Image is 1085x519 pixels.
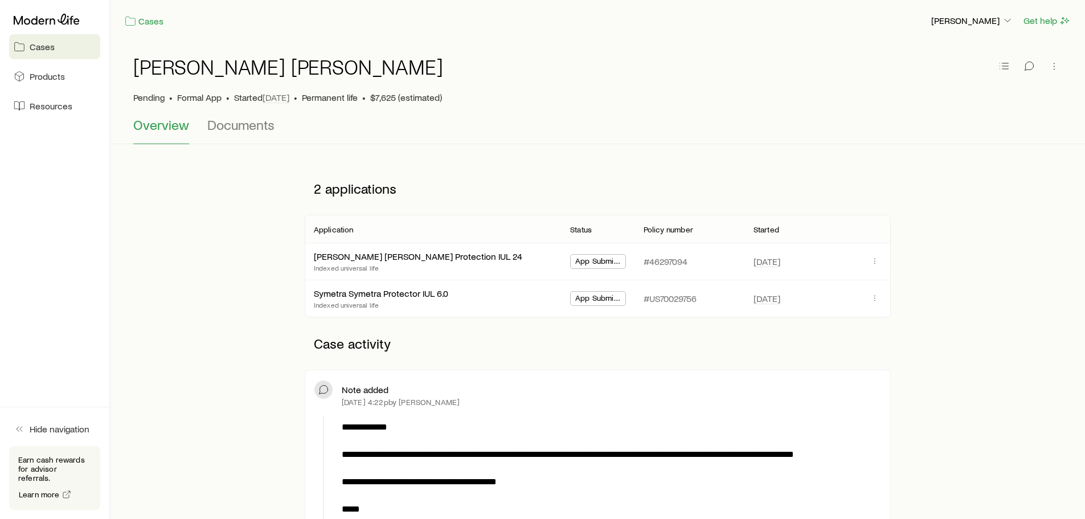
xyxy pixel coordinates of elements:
a: Resources [9,93,100,118]
span: Products [30,71,65,82]
span: [DATE] [754,256,780,267]
p: #US70029756 [644,293,697,304]
p: Case activity [305,326,891,361]
a: [PERSON_NAME] [PERSON_NAME] Protection IUL 24 [314,251,522,261]
p: Earn cash rewards for advisor referrals. [18,455,91,483]
p: Started [754,225,779,234]
span: Formal App [177,92,222,103]
span: [DATE] [754,293,780,304]
span: App Submitted [575,256,621,268]
p: Indexed universal life [314,300,448,309]
p: Status [570,225,592,234]
span: [DATE] [263,92,289,103]
button: Get help [1023,14,1071,27]
div: Symetra Symetra Protector IUL 6.0 [314,288,448,300]
p: Policy number [644,225,693,234]
span: App Submitted [575,293,621,305]
a: Cases [9,34,100,59]
p: Started [234,92,289,103]
p: [PERSON_NAME] [931,15,1013,26]
span: • [362,92,366,103]
button: [PERSON_NAME] [931,14,1014,28]
span: • [226,92,230,103]
a: Cases [124,15,164,28]
div: Case details tabs [133,117,1062,144]
div: [PERSON_NAME] [PERSON_NAME] Protection IUL 24 [314,251,522,263]
p: [DATE] 4:22p by [PERSON_NAME] [342,398,460,407]
p: Indexed universal life [314,263,522,272]
a: Products [9,64,100,89]
span: Overview [133,117,189,133]
span: $7,625 (estimated) [370,92,442,103]
span: Permanent life [302,92,358,103]
span: Documents [207,117,275,133]
span: • [169,92,173,103]
span: Learn more [19,491,60,498]
p: Pending [133,92,165,103]
span: Cases [30,41,55,52]
button: Hide navigation [9,416,100,442]
div: Earn cash rewards for advisor referrals.Learn more [9,446,100,510]
p: Application [314,225,354,234]
span: • [294,92,297,103]
span: Hide navigation [30,423,89,435]
span: Resources [30,100,72,112]
p: 2 applications [305,171,891,206]
p: #46297094 [644,256,687,267]
a: Symetra Symetra Protector IUL 6.0 [314,288,448,299]
h1: [PERSON_NAME] [PERSON_NAME] [133,55,443,78]
p: Note added [342,384,388,395]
